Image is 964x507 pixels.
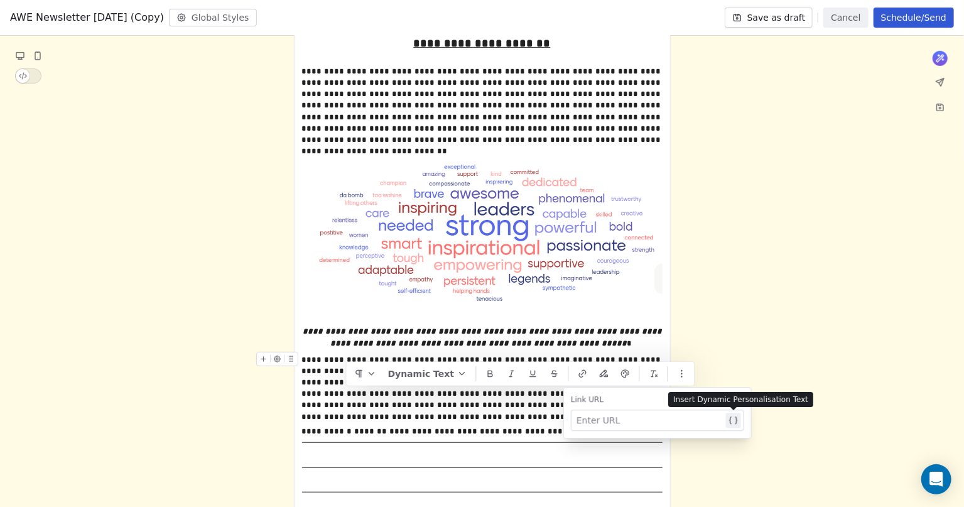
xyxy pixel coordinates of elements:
[823,8,868,28] button: Cancel
[874,8,954,28] button: Schedule/Send
[673,395,808,405] p: Insert Dynamic Personalisation Text
[571,395,744,405] div: Link URL
[169,9,257,26] button: Global Styles
[383,364,472,383] button: Dynamic Text
[725,8,813,28] button: Save as draft
[10,10,164,25] span: AWE Newsletter [DATE] (Copy)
